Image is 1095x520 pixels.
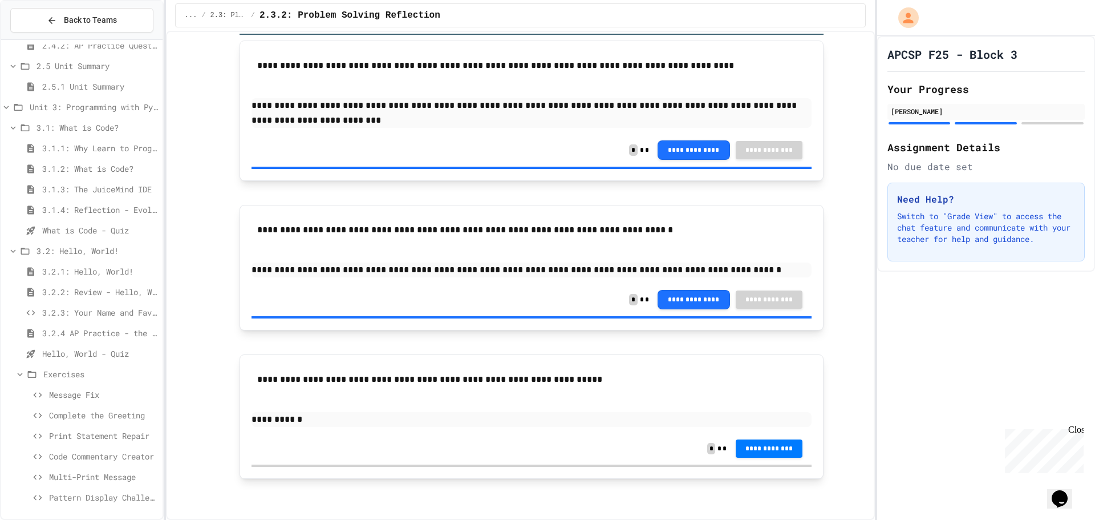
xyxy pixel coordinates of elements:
span: Unit 3: Programming with Python [30,101,158,113]
span: 2.5 Unit Summary [36,60,158,72]
span: 2.5.1 Unit Summary [42,80,158,92]
div: [PERSON_NAME] [891,106,1081,116]
span: 2.3: Playing Games [210,11,246,20]
span: Exercises [43,368,158,380]
span: 3.1: What is Code? [36,122,158,134]
h2: Your Progress [887,81,1085,97]
h1: APCSP F25 - Block 3 [887,46,1017,62]
span: 3.2.2: Review - Hello, World! [42,286,158,298]
span: 3.2.3: Your Name and Favorite Movie [42,307,158,319]
span: Code Commentary Creator [49,450,158,462]
span: 3.1.3: The JuiceMind IDE [42,183,158,195]
span: 2.4.2: AP Practice Questions [42,39,158,51]
div: My Account [886,5,922,31]
span: 3.2.4 AP Practice - the DISPLAY Procedure [42,327,158,339]
span: / [251,11,255,20]
span: 3.1.4: Reflection - Evolving Technology [42,204,158,216]
h3: Need Help? [897,192,1075,206]
div: Chat with us now!Close [5,5,79,72]
iframe: chat widget [1000,425,1084,473]
span: 3.1.1: Why Learn to Program? [42,142,158,154]
span: Multi-Print Message [49,471,158,483]
span: Print Statement Repair [49,430,158,442]
button: Back to Teams [10,8,153,33]
span: / [201,11,205,20]
span: Complete the Greeting [49,409,158,421]
div: No due date set [887,160,1085,174]
span: 3.1.2: What is Code? [42,163,158,175]
span: ... [185,11,197,20]
span: Hello, World - Quiz [42,348,158,360]
span: 3.2.1: Hello, World! [42,265,158,277]
span: 2.3.2: Problem Solving Reflection [259,9,440,22]
p: Switch to "Grade View" to access the chat feature and communicate with your teacher for help and ... [897,211,1075,245]
h2: Assignment Details [887,139,1085,155]
span: What is Code - Quiz [42,224,158,236]
span: Message Fix [49,389,158,401]
iframe: chat widget [1047,474,1084,509]
span: 3.2: Hello, World! [36,245,158,257]
span: Back to Teams [64,14,117,26]
span: Pattern Display Challenge [49,491,158,503]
